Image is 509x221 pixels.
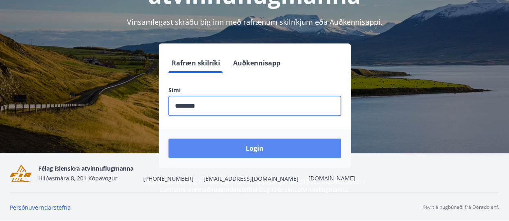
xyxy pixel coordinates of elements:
a: Persónuverndarstefna [10,204,71,211]
p: Keyrt á hugbúnaði frá Dorado ehf. [422,204,499,211]
span: [EMAIL_ADDRESS][DOMAIN_NAME] [203,175,299,183]
button: Login [168,139,341,158]
img: FGYwLRsDkrbKU9IF3wjeuKl1ApL8nCcSRU6gK6qq.png [10,165,32,182]
span: [PHONE_NUMBER] [143,175,194,183]
span: Hlíðasmára 8, 201 Kópavogur [38,174,118,182]
button: Rafræn skilríki [168,53,223,73]
a: [DOMAIN_NAME] [308,174,355,182]
button: Auðkennisapp [230,53,284,73]
a: Persónuverndarstefna [195,186,256,193]
span: Félag íslenskra atvinnuflugmanna [38,165,133,172]
span: Með því að skrá þig inn samþykkir þú að upplýsingar um þig séu meðhöndlaðar í samræmi við Félag í... [144,178,365,193]
span: Vinsamlegast skráðu þig inn með rafrænum skilríkjum eða Auðkennisappi. [127,17,382,27]
label: Sími [168,86,341,94]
